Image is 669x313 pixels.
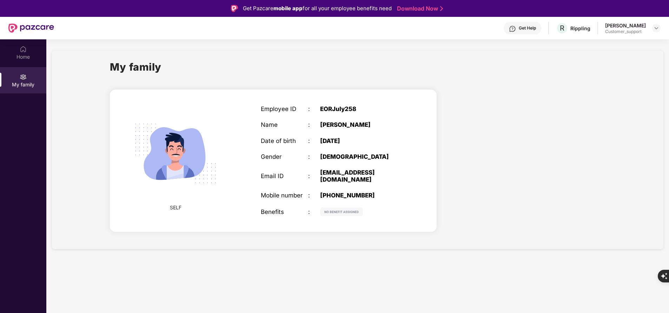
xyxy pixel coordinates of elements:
div: Get Pazcare for all your employee benefits need [243,4,392,13]
div: Mobile number [261,192,308,199]
img: svg+xml;base64,PHN2ZyB3aWR0aD0iMjAiIGhlaWdodD0iMjAiIHZpZXdCb3g9IjAgMCAyMCAyMCIgZmlsbD0ibm9uZSIgeG... [20,73,27,80]
div: : [308,192,320,199]
img: svg+xml;base64,PHN2ZyBpZD0iSG9tZSIgeG1sbnM9Imh0dHA6Ly93d3cudzMub3JnLzIwMDAvc3ZnIiB3aWR0aD0iMjAiIG... [20,46,27,53]
h1: My family [110,59,161,75]
div: Date of birth [261,137,308,144]
div: [DATE] [320,137,403,144]
div: Get Help [519,25,536,31]
img: New Pazcare Logo [8,24,54,33]
div: Name [261,121,308,128]
div: : [308,121,320,128]
div: : [308,105,320,112]
img: svg+xml;base64,PHN2ZyBpZD0iSGVscC0zMngzMiIgeG1sbnM9Imh0dHA6Ly93d3cudzMub3JnLzIwMDAvc3ZnIiB3aWR0aD... [509,25,516,32]
strong: mobile app [273,5,303,12]
div: : [308,172,320,180]
div: EORJuly258 [320,105,403,112]
div: Rippling [570,25,590,32]
div: [PERSON_NAME] [605,22,646,29]
div: Email ID [261,172,308,180]
div: Customer_support [605,29,646,34]
img: svg+xml;base64,PHN2ZyB4bWxucz0iaHR0cDovL3d3dy53My5vcmcvMjAwMC9zdmciIHdpZHRoPSIyMjQiIGhlaWdodD0iMT... [125,103,226,204]
a: Download Now [397,5,441,12]
div: [PHONE_NUMBER] [320,192,403,199]
img: Logo [231,5,238,12]
span: SELF [170,204,181,211]
div: : [308,153,320,160]
span: R [560,24,564,32]
div: [EMAIL_ADDRESS][DOMAIN_NAME] [320,169,403,183]
div: Employee ID [261,105,308,112]
div: [PERSON_NAME] [320,121,403,128]
div: : [308,137,320,144]
img: Stroke [440,5,443,12]
div: Gender [261,153,308,160]
div: [DEMOGRAPHIC_DATA] [320,153,403,160]
div: : [308,208,320,215]
img: svg+xml;base64,PHN2ZyBpZD0iRHJvcGRvd24tMzJ4MzIiIHhtbG5zPSJodHRwOi8vd3d3LnczLm9yZy8yMDAwL3N2ZyIgd2... [654,25,659,31]
div: Benefits [261,208,308,215]
img: svg+xml;base64,PHN2ZyB4bWxucz0iaHR0cDovL3d3dy53My5vcmcvMjAwMC9zdmciIHdpZHRoPSIxMjIiIGhlaWdodD0iMj... [320,208,363,216]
